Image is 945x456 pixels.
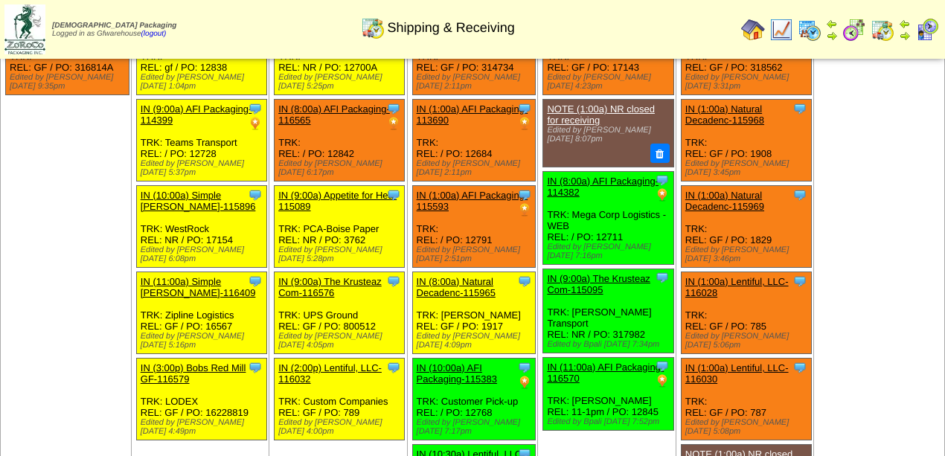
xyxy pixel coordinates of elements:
a: IN (1:00a) AFI Packaging-115593 [417,190,528,212]
div: Edited by [PERSON_NAME] [DATE] 5:06pm [685,332,811,350]
div: Edited by [PERSON_NAME] [DATE] 6:08pm [141,245,266,263]
img: Tooltip [248,360,263,375]
img: Tooltip [517,101,532,116]
img: PO [517,375,532,390]
div: Edited by Bpali [DATE] 7:52pm [547,417,673,426]
img: Tooltip [655,173,670,187]
img: line_graph.gif [769,18,793,42]
a: IN (2:00p) Lentiful, LLC-116032 [278,362,382,385]
img: Tooltip [386,274,401,289]
div: Edited by [PERSON_NAME] [DATE] 9:35pm [10,73,129,91]
img: Tooltip [655,270,670,285]
img: Tooltip [517,274,532,289]
img: Tooltip [655,359,670,373]
div: Edited by [PERSON_NAME] [DATE] 7:16pm [547,243,673,260]
a: IN (1:00a) Natural Decadenc-115968 [685,103,764,126]
div: TRK: Mega Corp Logistics - WEB REL: / PO: 12711 [543,171,673,264]
img: PO [386,116,401,131]
div: Edited by [PERSON_NAME] [DATE] 2:11pm [417,73,536,91]
a: IN (9:00a) The Krusteaz Com-116576 [278,276,382,298]
img: Tooltip [792,101,807,116]
a: IN (10:00a) AFI Packaging-115383 [417,362,497,385]
a: IN (8:00a) AFI Packaging-116565 [278,103,390,126]
img: arrowleft.gif [899,18,911,30]
img: home.gif [741,18,765,42]
div: Edited by [PERSON_NAME] [DATE] 4:23pm [547,73,673,91]
span: Logged in as Gfwarehouse [52,22,176,38]
div: Edited by [PERSON_NAME] [DATE] 5:28pm [278,245,404,263]
img: Tooltip [792,360,807,375]
img: calendarblend.gif [842,18,866,42]
div: TRK: UPS Ground REL: GF / PO: 800512 [275,272,405,354]
img: PO [655,373,670,388]
a: IN (9:00a) AFI Packaging-114399 [141,103,252,126]
img: Tooltip [248,187,263,202]
img: PO [248,116,263,131]
div: TRK: Zipline Logistics REL: GF / PO: 16567 [136,272,266,354]
div: TRK: LODEX REL: GF / PO: 16228819 [136,359,266,440]
img: PO [517,116,532,131]
img: Tooltip [386,101,401,116]
img: calendarinout.gif [871,18,894,42]
a: IN (11:00a) AFI Packaging-116570 [547,362,664,384]
img: Tooltip [517,360,532,375]
img: Tooltip [517,187,532,202]
div: TRK: Custom Companies REL: GF / PO: 789 [275,359,405,440]
div: TRK: REL: GF / PO: 785 [681,272,811,354]
div: Edited by [PERSON_NAME] [DATE] 4:05pm [278,332,404,350]
a: IN (10:00a) Simple [PERSON_NAME]-115896 [141,190,256,212]
div: TRK: REL: GF / PO: 787 [681,359,811,440]
a: IN (9:00a) The Krusteaz Com-115095 [547,273,650,295]
div: Edited by [PERSON_NAME] [DATE] 8:07pm [547,126,667,144]
div: Edited by [PERSON_NAME] [DATE] 2:51pm [417,245,536,263]
img: calendarcustomer.gif [915,18,939,42]
div: TRK: PCA-Boise Paper REL: NR / PO: 3762 [275,186,405,268]
div: TRK: REL: / PO: 12842 [275,100,405,182]
div: Edited by [PERSON_NAME] [DATE] 5:37pm [141,159,266,177]
div: Edited by [PERSON_NAME] [DATE] 1:04pm [141,73,266,91]
div: Edited by [PERSON_NAME] [DATE] 3:46pm [685,245,811,263]
a: IN (1:00a) Natural Decadenc-115969 [685,190,764,212]
span: [DEMOGRAPHIC_DATA] Packaging [52,22,176,30]
a: IN (11:00a) Simple [PERSON_NAME]-116409 [141,276,256,298]
div: Edited by [PERSON_NAME] [DATE] 3:31pm [685,73,811,91]
div: TRK: [PERSON_NAME] REL: 11-1pm / PO: 12845 [543,357,673,430]
img: arrowright.gif [826,30,838,42]
img: Tooltip [386,187,401,202]
img: PO [655,187,670,202]
div: TRK: REL: / PO: 12791 [412,186,536,268]
div: Edited by [PERSON_NAME] [DATE] 4:00pm [278,418,404,436]
a: NOTE (1:00a) NR closed for receiving [547,103,655,126]
div: Edited by [PERSON_NAME] [DATE] 4:49pm [141,418,266,436]
div: Edited by [PERSON_NAME] [DATE] 7:17pm [417,418,536,436]
div: Edited by [PERSON_NAME] [DATE] 6:17pm [278,159,404,177]
div: Edited by [PERSON_NAME] [DATE] 3:45pm [685,159,811,177]
div: TRK: REL: GF / PO: 1908 [681,100,811,182]
div: TRK: Customer Pick-up REL: / PO: 12768 [412,359,536,440]
img: Tooltip [386,360,401,375]
img: Tooltip [792,187,807,202]
div: Edited by [PERSON_NAME] [DATE] 5:25pm [278,73,404,91]
img: calendarinout.gif [361,16,385,39]
img: arrowright.gif [899,30,911,42]
img: Tooltip [248,274,263,289]
div: TRK: [PERSON_NAME] Transport REL: NR / PO: 317982 [543,269,673,353]
img: PO [517,202,532,217]
a: IN (8:00a) AFI Packaging-114382 [547,176,659,198]
a: IN (3:00p) Bobs Red Mill GF-116579 [141,362,246,385]
div: Edited by [PERSON_NAME] [DATE] 5:08pm [685,418,811,436]
a: IN (9:00a) Appetite for Hea-115089 [278,190,397,212]
div: Edited by Bpali [DATE] 7:34pm [547,340,673,349]
div: TRK: [PERSON_NAME] REL: GF / PO: 1917 [412,272,536,354]
img: calendarprod.gif [798,18,821,42]
div: Edited by [PERSON_NAME] [DATE] 2:11pm [417,159,536,177]
div: Edited by [PERSON_NAME] [DATE] 4:09pm [417,332,536,350]
a: IN (1:00a) AFI Packaging-113690 [417,103,528,126]
img: zoroco-logo-small.webp [4,4,45,54]
a: (logout) [141,30,167,38]
img: arrowleft.gif [826,18,838,30]
a: IN (1:00a) Lentiful, LLC-116028 [685,276,789,298]
img: Tooltip [248,101,263,116]
div: TRK: WestRock REL: NR / PO: 17154 [136,186,266,268]
div: TRK: REL: / PO: 12684 [412,100,536,182]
